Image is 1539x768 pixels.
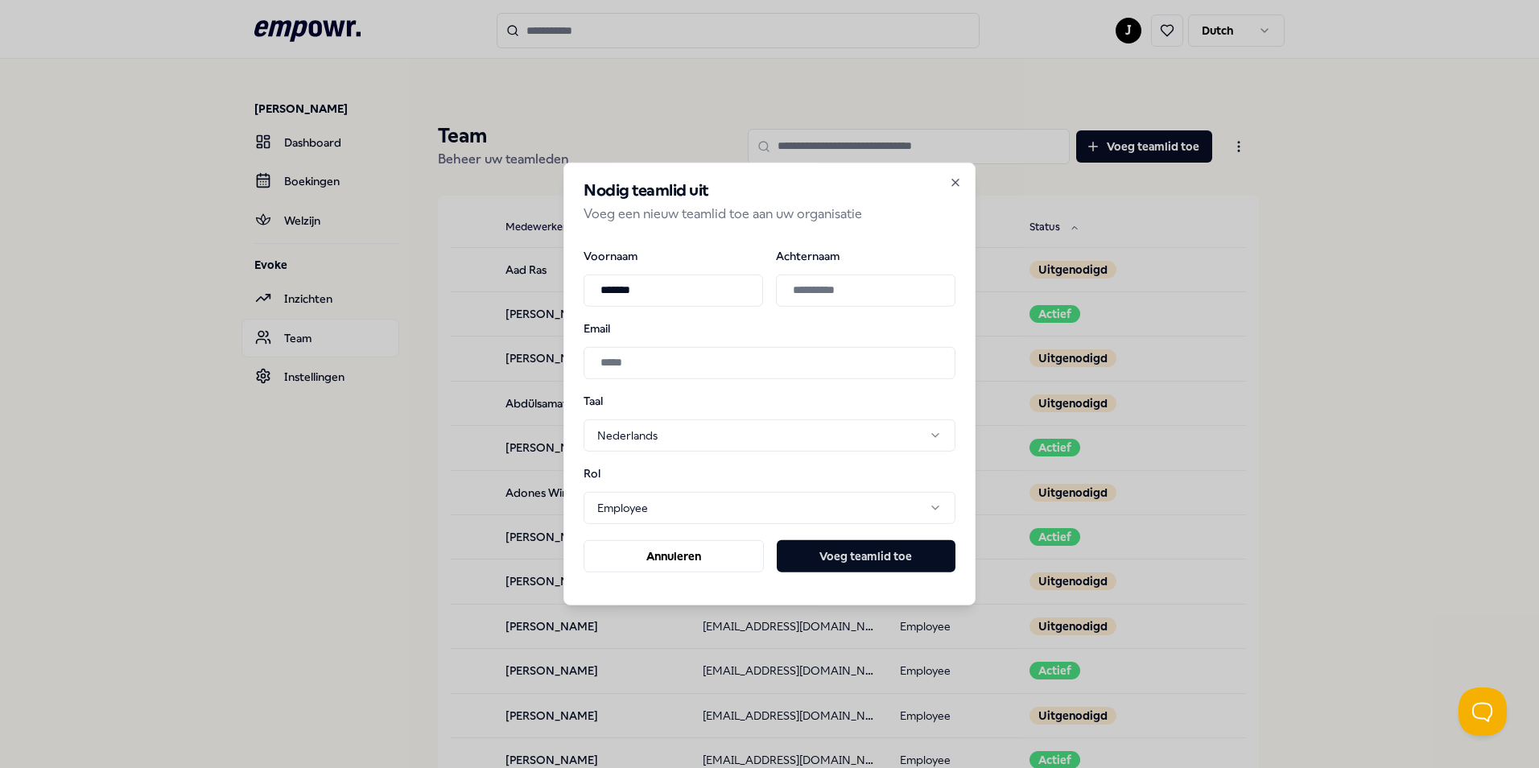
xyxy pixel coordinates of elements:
button: Voeg teamlid toe [777,540,955,572]
label: Taal [584,394,667,406]
label: Rol [584,468,667,479]
button: Annuleren [584,540,764,572]
label: Achternaam [776,250,955,261]
p: Voeg een nieuw teamlid toe aan uw organisatie [584,204,955,225]
h2: Nodig teamlid uit [584,183,955,199]
label: Email [584,322,955,333]
label: Voornaam [584,250,763,261]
